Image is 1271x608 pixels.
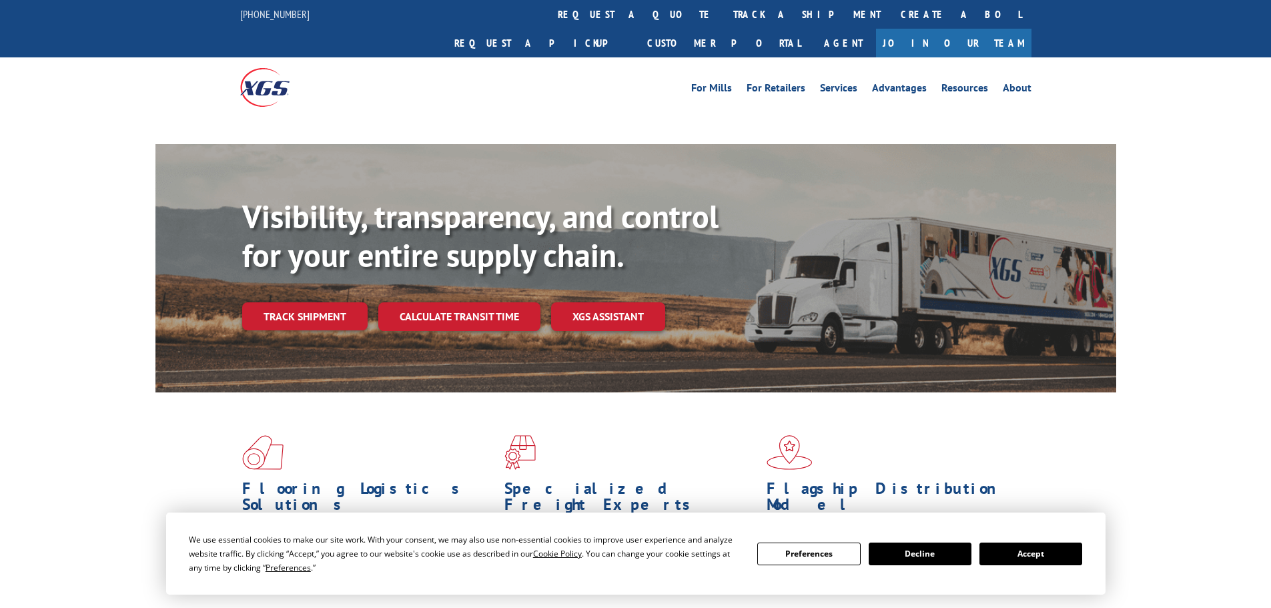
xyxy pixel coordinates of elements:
[637,29,811,57] a: Customer Portal
[189,533,741,575] div: We use essential cookies to make our site work. With your consent, we may also use non-essential ...
[242,435,284,470] img: xgs-icon-total-supply-chain-intelligence-red
[240,7,310,21] a: [PHONE_NUMBER]
[378,302,540,331] a: Calculate transit time
[767,481,1019,519] h1: Flagship Distribution Model
[551,302,665,331] a: XGS ASSISTANT
[941,83,988,97] a: Resources
[242,302,368,330] a: Track shipment
[691,83,732,97] a: For Mills
[747,83,805,97] a: For Retailers
[876,29,1031,57] a: Join Our Team
[872,83,927,97] a: Advantages
[979,543,1082,565] button: Accept
[504,435,536,470] img: xgs-icon-focused-on-flooring-red
[811,29,876,57] a: Agent
[166,513,1106,595] div: Cookie Consent Prompt
[820,83,857,97] a: Services
[266,562,311,573] span: Preferences
[1003,83,1031,97] a: About
[504,481,757,519] h1: Specialized Freight Experts
[757,543,860,565] button: Preferences
[242,481,494,519] h1: Flooring Logistics Solutions
[869,543,971,565] button: Decline
[767,435,813,470] img: xgs-icon-flagship-distribution-model-red
[533,548,582,559] span: Cookie Policy
[444,29,637,57] a: Request a pickup
[242,196,719,276] b: Visibility, transparency, and control for your entire supply chain.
